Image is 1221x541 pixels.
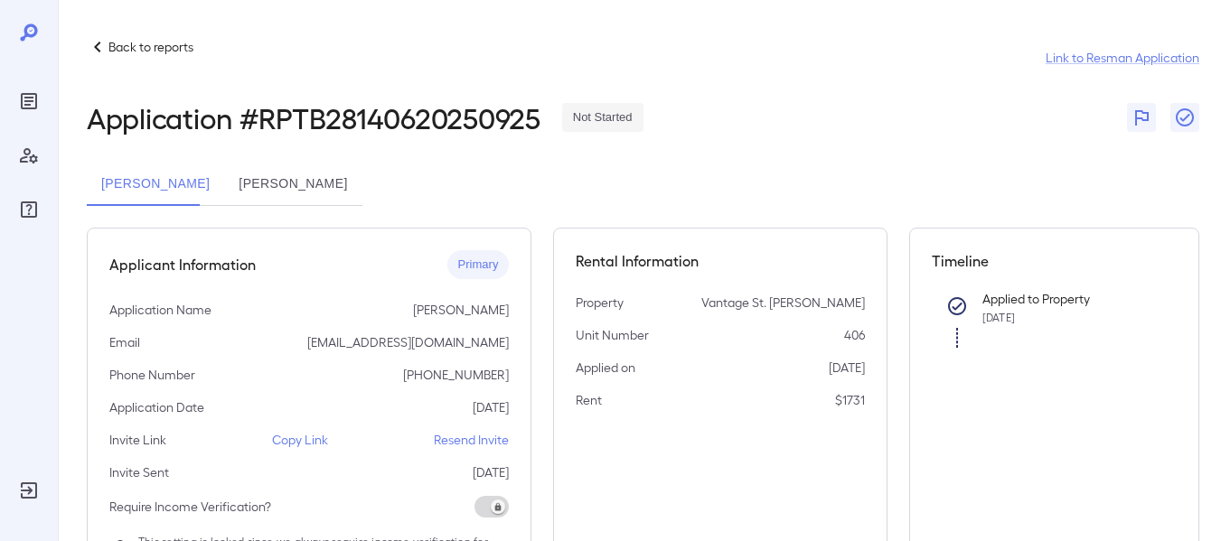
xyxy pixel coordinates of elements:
[403,366,509,384] p: [PHONE_NUMBER]
[844,326,865,344] p: 406
[14,87,43,116] div: Reports
[576,294,624,312] p: Property
[109,366,195,384] p: Phone Number
[14,141,43,170] div: Manage Users
[109,301,211,319] p: Application Name
[562,109,643,126] span: Not Started
[109,398,204,416] p: Application Date
[87,163,224,206] button: [PERSON_NAME]
[576,391,602,409] p: Rent
[109,498,271,516] p: Require Income Verification?
[1046,49,1199,67] a: Link to Resman Application
[109,431,166,449] p: Invite Link
[109,333,140,351] p: Email
[473,398,509,416] p: [DATE]
[982,311,1015,323] span: [DATE]
[1127,103,1156,132] button: Flag Report
[982,290,1148,308] p: Applied to Property
[576,326,649,344] p: Unit Number
[87,101,540,134] h2: Application # RPTB28140620250925
[109,254,256,275] h5: Applicant Information
[576,359,635,377] p: Applied on
[932,250,1177,272] h5: Timeline
[473,463,509,481] p: [DATE]
[1170,103,1199,132] button: Close Report
[701,294,865,312] p: Vantage St. [PERSON_NAME]
[224,163,362,206] button: [PERSON_NAME]
[14,476,43,505] div: Log Out
[434,431,509,449] p: Resend Invite
[413,301,509,319] p: [PERSON_NAME]
[109,463,169,481] p: Invite Sent
[307,333,509,351] p: [EMAIL_ADDRESS][DOMAIN_NAME]
[14,195,43,224] div: FAQ
[576,250,864,272] h5: Rental Information
[829,359,865,377] p: [DATE]
[272,431,328,449] p: Copy Link
[447,257,510,274] span: Primary
[108,38,193,56] p: Back to reports
[835,391,865,409] p: $1731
